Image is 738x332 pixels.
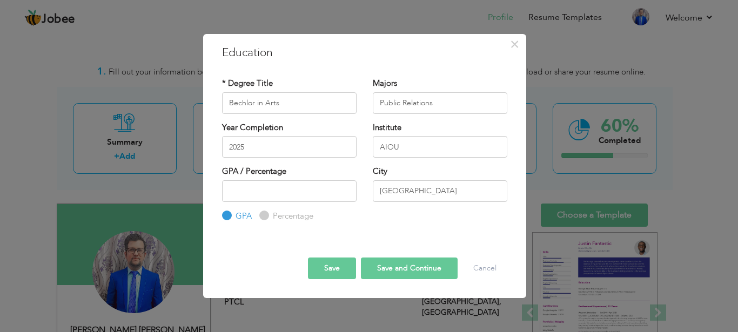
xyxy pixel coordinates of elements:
button: Cancel [462,258,507,279]
label: * Degree Title [222,78,273,89]
label: Majors [373,78,397,89]
label: GPA [233,211,252,222]
h3: Education [222,45,507,61]
label: Year Completion [222,122,283,133]
button: Save and Continue [361,258,458,279]
button: Close [506,36,524,53]
button: Save [308,258,356,279]
span: × [510,35,519,54]
label: GPA / Percentage [222,166,286,177]
label: Percentage [270,211,313,222]
label: City [373,166,387,177]
label: Institute [373,122,401,133]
